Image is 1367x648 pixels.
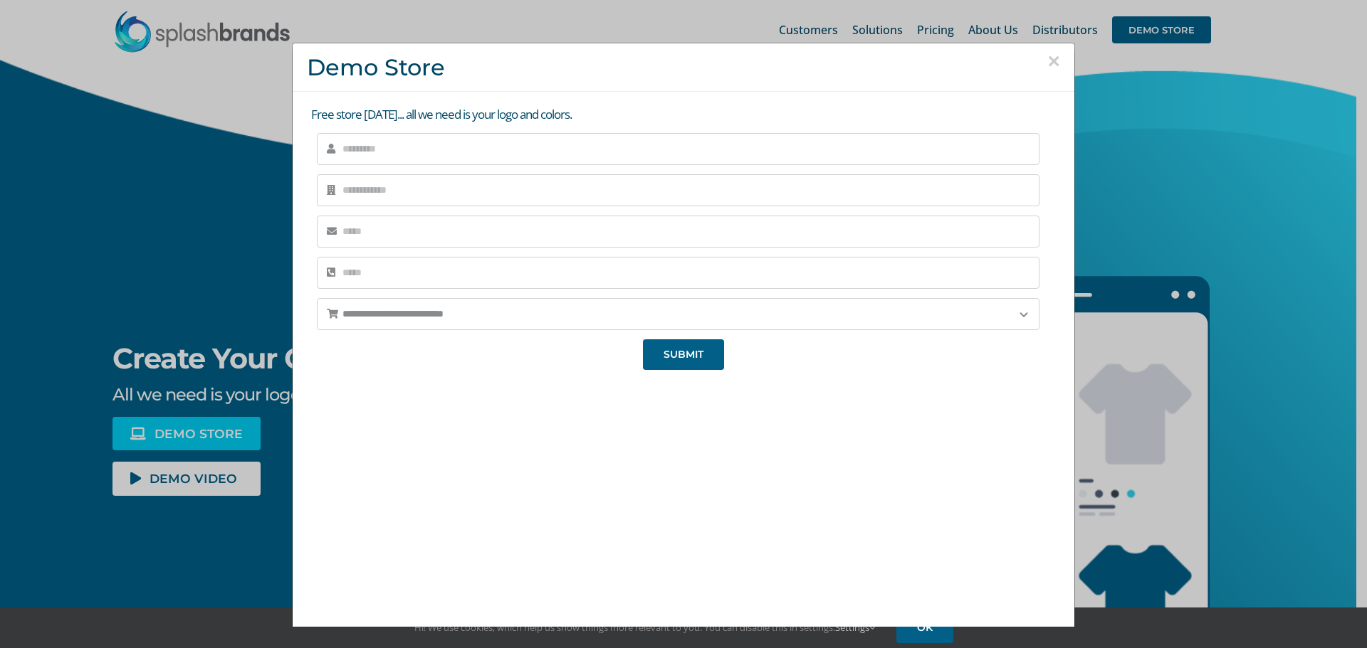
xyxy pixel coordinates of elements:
[307,54,1060,80] h3: Demo Store
[449,381,918,644] iframe: SplashBrands Demo Store Overview
[643,339,724,370] button: SUBMIT
[1047,51,1060,72] button: Close
[664,349,703,361] span: SUBMIT
[311,106,1060,124] p: Free store [DATE]... all we need is your logo and colors.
